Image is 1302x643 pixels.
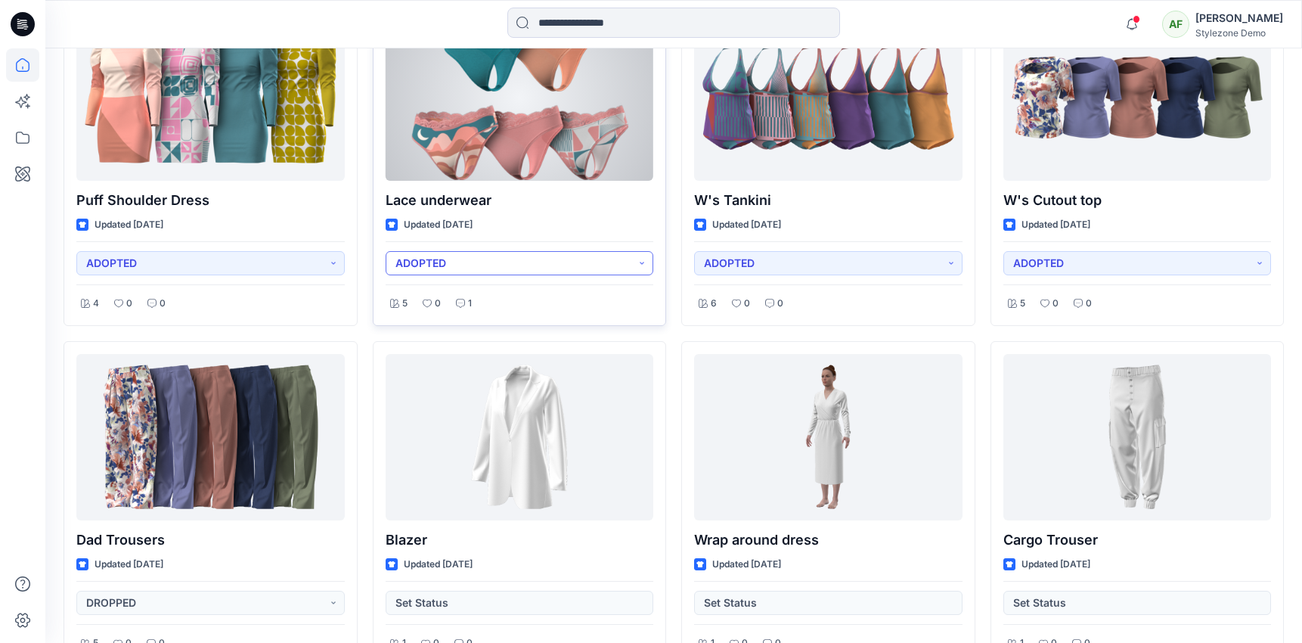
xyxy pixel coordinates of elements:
[1021,217,1090,233] p: Updated [DATE]
[712,217,781,233] p: Updated [DATE]
[93,296,99,312] p: 4
[76,530,345,551] p: Dad Trousers
[712,557,781,573] p: Updated [DATE]
[468,296,472,312] p: 1
[160,296,166,312] p: 0
[386,530,654,551] p: Blazer
[694,354,963,520] a: Wrap around dress
[435,296,441,312] p: 0
[694,530,963,551] p: Wrap around dress
[1052,296,1059,312] p: 0
[777,296,783,312] p: 0
[694,190,963,211] p: W's Tankini
[1003,530,1272,551] p: Cargo Trouser
[1021,557,1090,573] p: Updated [DATE]
[711,296,717,312] p: 6
[1003,354,1272,520] a: Cargo Trouser
[744,296,750,312] p: 0
[1195,27,1283,39] div: Stylezone Demo
[126,296,132,312] p: 0
[76,190,345,211] p: Puff Shoulder Dress
[386,14,654,181] a: Lace underwear
[1003,14,1272,181] a: W's Cutout top
[1086,296,1092,312] p: 0
[386,354,654,520] a: Blazer
[1162,11,1189,38] div: AF
[694,14,963,181] a: W's Tankini
[1020,296,1025,312] p: 5
[402,296,408,312] p: 5
[386,190,654,211] p: Lace underwear
[1195,9,1283,27] div: [PERSON_NAME]
[95,217,163,233] p: Updated [DATE]
[1003,190,1272,211] p: W's Cutout top
[95,557,163,573] p: Updated [DATE]
[76,354,345,520] a: Dad Trousers
[76,14,345,181] a: Puff Shoulder Dress
[404,557,473,573] p: Updated [DATE]
[404,217,473,233] p: Updated [DATE]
